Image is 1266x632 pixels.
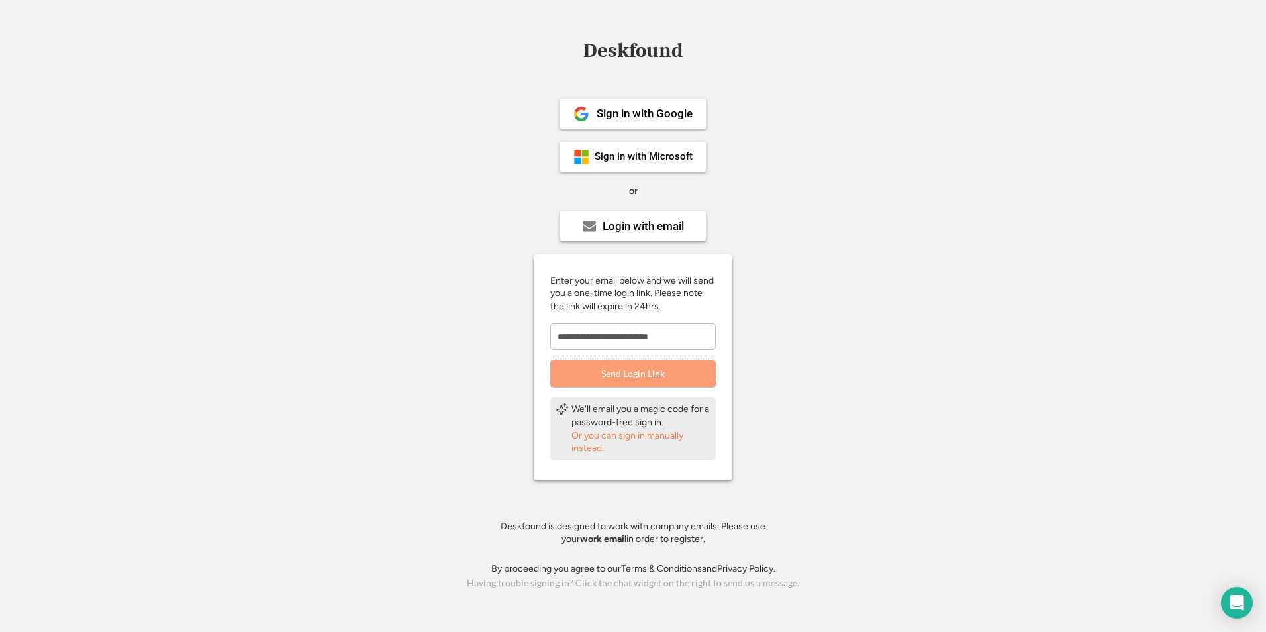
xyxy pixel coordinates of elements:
a: Terms & Conditions [621,563,702,574]
div: Open Intercom Messenger [1221,587,1253,619]
div: By proceeding you agree to our and [491,562,775,576]
img: ms-symbollockup_mssymbol_19.png [573,149,589,165]
button: Send Login Link [550,360,716,387]
div: We'll email you a magic code for a password-free sign in. [571,403,710,429]
img: 1024px-Google__G__Logo.svg.png [573,106,589,122]
div: Deskfound is designed to work with company emails. Please use your in order to register. [484,520,782,546]
a: Privacy Policy. [717,563,775,574]
div: or [629,185,638,198]
div: Enter your email below and we will send you a one-time login link. Please note the link will expi... [550,274,716,313]
div: Or you can sign in manually instead. [571,429,710,455]
div: Deskfound [577,40,689,61]
div: Login with email [603,221,684,232]
div: Sign in with Microsoft [595,152,693,162]
strong: work email [580,533,626,545]
div: Sign in with Google [597,108,693,119]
